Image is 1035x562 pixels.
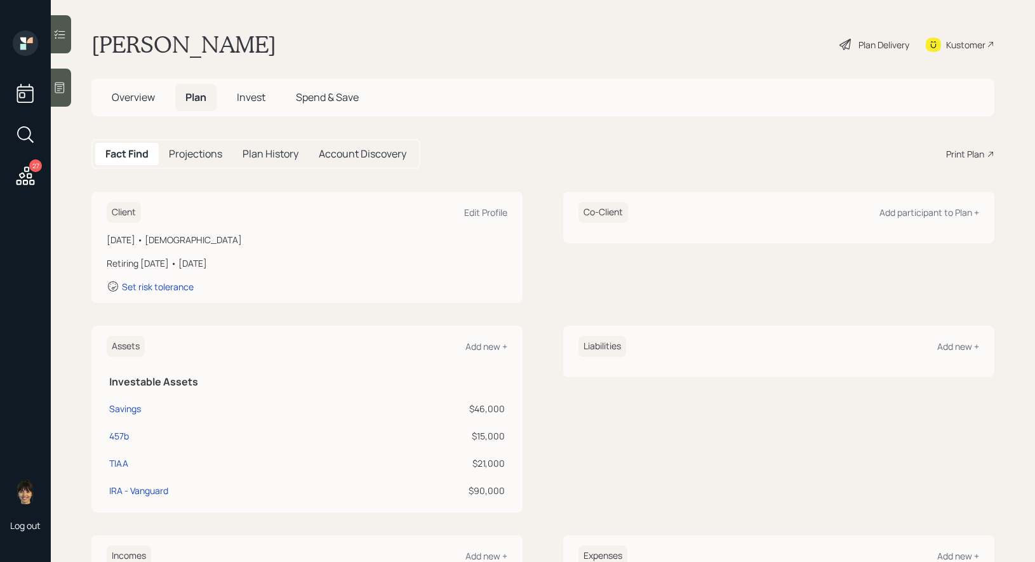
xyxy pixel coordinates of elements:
[10,519,41,532] div: Log out
[578,202,628,223] h6: Co-Client
[946,38,985,51] div: Kustomer
[243,148,298,160] h5: Plan History
[353,429,505,443] div: $15,000
[353,484,505,497] div: $90,000
[107,336,145,357] h6: Assets
[578,336,626,357] h6: Liabilities
[296,90,359,104] span: Spend & Save
[107,233,507,246] div: [DATE] • [DEMOGRAPHIC_DATA]
[109,376,505,388] h5: Investable Assets
[105,148,149,160] h5: Fact Find
[109,457,128,470] div: TIAA
[169,148,222,160] h5: Projections
[464,206,507,218] div: Edit Profile
[465,340,507,352] div: Add new +
[237,90,265,104] span: Invest
[29,159,42,172] div: 27
[946,147,984,161] div: Print Plan
[319,148,406,160] h5: Account Discovery
[353,402,505,415] div: $46,000
[465,550,507,562] div: Add new +
[879,206,979,218] div: Add participant to Plan +
[107,257,507,270] div: Retiring [DATE] • [DATE]
[109,429,129,443] div: 457b
[107,202,141,223] h6: Client
[185,90,206,104] span: Plan
[122,281,194,293] div: Set risk tolerance
[109,484,168,497] div: IRA - Vanguard
[91,30,276,58] h1: [PERSON_NAME]
[112,90,155,104] span: Overview
[858,38,909,51] div: Plan Delivery
[937,550,979,562] div: Add new +
[937,340,979,352] div: Add new +
[109,402,141,415] div: Savings
[13,479,38,504] img: treva-nostdahl-headshot.png
[353,457,505,470] div: $21,000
